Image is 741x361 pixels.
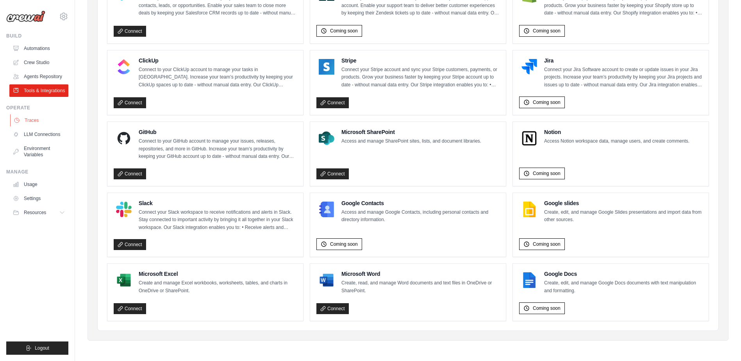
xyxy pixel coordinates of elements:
[9,178,68,191] a: Usage
[139,66,297,89] p: Connect to your ClickUp account to manage your tasks in [GEOGRAPHIC_DATA]. Increase your team’s p...
[9,42,68,55] a: Automations
[533,28,561,34] span: Coming soon
[9,142,68,161] a: Environment Variables
[319,202,334,217] img: Google Contacts Logo
[139,270,297,278] h4: Microsoft Excel
[139,57,297,64] h4: ClickUp
[521,202,537,217] img: Google slides Logo
[114,239,146,250] a: Connect
[330,28,358,34] span: Coming soon
[544,138,689,145] p: Access Notion workspace data, manage users, and create comments.
[533,305,561,311] span: Coming soon
[341,270,500,278] h4: Microsoft Word
[316,303,349,314] a: Connect
[9,128,68,141] a: LLM Connections
[341,279,500,295] p: Create, read, and manage Word documents and text files in OneDrive or SharePoint.
[9,84,68,97] a: Tools & Integrations
[6,105,68,111] div: Operate
[9,206,68,219] button: Resources
[544,199,702,207] h4: Google slides
[10,114,69,127] a: Traces
[341,209,500,224] p: Access and manage Google Contacts, including personal contacts and directory information.
[544,270,702,278] h4: Google Docs
[116,272,132,288] img: Microsoft Excel Logo
[9,192,68,205] a: Settings
[533,99,561,105] span: Coming soon
[521,272,537,288] img: Google Docs Logo
[24,209,46,216] span: Resources
[114,303,146,314] a: Connect
[544,279,702,295] p: Create, edit, and manage Google Docs documents with text manipulation and formatting.
[544,57,702,64] h4: Jira
[116,202,132,217] img: Slack Logo
[139,209,297,232] p: Connect your Slack workspace to receive notifications and alerts in Slack. Stay connected to impo...
[341,57,500,64] h4: Stripe
[6,341,68,355] button: Logout
[330,241,358,247] span: Coming soon
[9,56,68,69] a: Crew Studio
[6,169,68,175] div: Manage
[341,66,500,89] p: Connect your Stripe account and sync your Stripe customers, payments, or products. Grow your busi...
[114,168,146,179] a: Connect
[521,59,537,75] img: Jira Logo
[341,199,500,207] h4: Google Contacts
[9,70,68,83] a: Agents Repository
[319,59,334,75] img: Stripe Logo
[139,279,297,295] p: Create and manage Excel workbooks, worksheets, tables, and charts in OneDrive or SharePoint.
[6,11,45,22] img: Logo
[139,199,297,207] h4: Slack
[316,168,349,179] a: Connect
[341,128,481,136] h4: Microsoft SharePoint
[116,130,132,146] img: GitHub Logo
[319,130,334,146] img: Microsoft SharePoint Logo
[139,128,297,136] h4: GitHub
[544,209,702,224] p: Create, edit, and manage Google Slides presentations and import data from other sources.
[341,138,481,145] p: Access and manage SharePoint sites, lists, and document libraries.
[35,345,49,351] span: Logout
[6,33,68,39] div: Build
[533,241,561,247] span: Coming soon
[521,130,537,146] img: Notion Logo
[544,66,702,89] p: Connect your Jira Software account to create or update issues in your Jira projects. Increase you...
[139,138,297,161] p: Connect to your GitHub account to manage your issues, releases, repositories, and more in GitHub....
[544,128,689,136] h4: Notion
[114,26,146,37] a: Connect
[116,59,132,75] img: ClickUp Logo
[316,97,349,108] a: Connect
[533,170,561,177] span: Coming soon
[319,272,334,288] img: Microsoft Word Logo
[114,97,146,108] a: Connect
